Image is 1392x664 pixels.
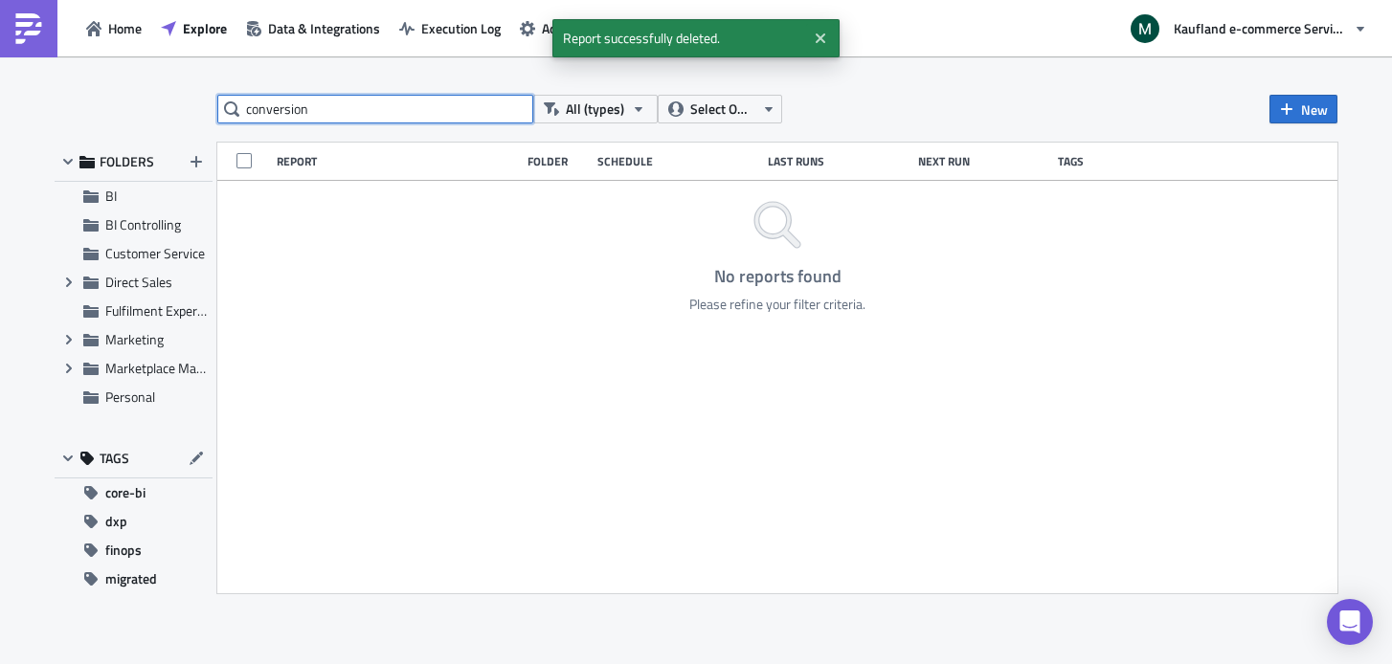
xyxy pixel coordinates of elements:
span: Explore [183,18,227,38]
button: finops [55,536,213,564]
img: Avatar [1129,12,1161,45]
span: dxp [105,507,127,536]
div: Last Runs [768,154,909,168]
button: New [1269,95,1337,123]
span: Data & Integrations [268,18,380,38]
div: Tags [1058,154,1138,168]
span: Report successfully deleted. [552,19,806,57]
button: Administration [510,13,637,43]
button: Execution Log [390,13,510,43]
span: Administration [542,18,627,38]
div: Schedule [597,154,758,168]
button: Close [806,24,835,53]
span: Marketing [105,329,164,349]
span: Personal [105,387,155,407]
span: New [1301,100,1328,120]
span: Direct Sales [105,272,172,292]
div: Next Run [918,154,1049,168]
span: TAGS [100,450,129,467]
button: Explore [151,13,236,43]
img: PushMetrics [13,13,44,44]
span: Select Owner [690,99,754,120]
div: Open Intercom Messenger [1327,599,1373,645]
span: migrated [105,564,157,593]
div: Report [277,154,518,168]
span: All (types) [566,99,624,120]
span: FOLDERS [100,153,154,170]
span: finops [105,536,142,564]
div: Please refine your filter criteria. [689,296,865,313]
h4: No reports found [689,267,865,286]
span: BI [105,186,117,206]
button: dxp [55,507,213,536]
span: Home [108,18,142,38]
button: Home [77,13,151,43]
button: Select Owner [658,95,782,123]
span: core-bi [105,478,146,507]
button: Kaufland e-commerce Services GmbH & Co. KG [1119,8,1378,50]
span: Customer Service [105,243,205,263]
span: Fulfilment Experience [105,300,227,321]
span: Execution Log [421,18,501,38]
button: core-bi [55,478,213,507]
button: All (types) [533,95,658,123]
button: migrated [55,564,213,593]
div: Folder [528,154,588,168]
button: Data & Integrations [236,13,390,43]
input: Search Reports [217,95,533,123]
span: Kaufland e-commerce Services GmbH & Co. KG [1174,18,1346,38]
span: BI Controlling [105,214,181,234]
span: Marketplace Management [105,358,255,378]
